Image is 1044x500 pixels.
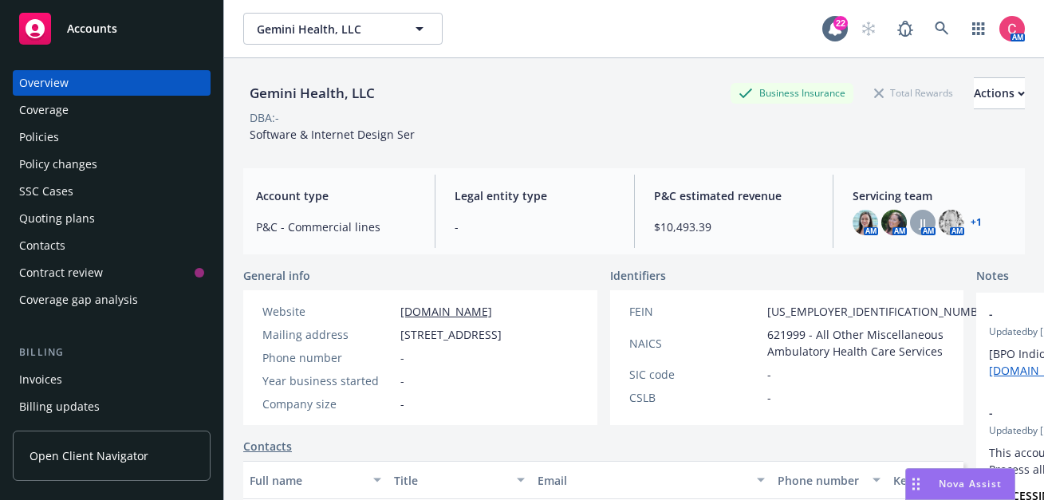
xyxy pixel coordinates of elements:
div: Quoting plans [19,206,95,231]
span: - [400,372,404,389]
span: Identifiers [610,267,666,284]
span: JJ [920,215,926,231]
span: Software & Internet Design Ser [250,127,415,142]
button: Full name [243,461,388,499]
span: - [767,389,771,406]
a: Accounts [13,6,211,51]
img: photo [999,16,1025,41]
a: Search [926,13,958,45]
img: photo [939,210,964,235]
button: Gemini Health, LLC [243,13,443,45]
span: Accounts [67,22,117,35]
div: Phone number [778,472,862,489]
div: Total Rewards [866,83,961,103]
div: SIC code [629,366,761,383]
button: Nova Assist [905,468,1015,500]
span: Notes [976,267,1009,286]
div: Drag to move [906,469,926,499]
span: Nova Assist [939,477,1002,490]
div: FEIN [629,303,761,320]
span: P&C estimated revenue [654,187,814,204]
div: Contract review [19,260,103,285]
div: Key contact [893,472,940,489]
span: [STREET_ADDRESS] [400,326,502,343]
span: Open Client Navigator [30,447,148,464]
a: Invoices [13,367,211,392]
span: Gemini Health, LLC [257,21,395,37]
span: [US_EMPLOYER_IDENTIFICATION_NUMBER] [767,303,995,320]
div: Phone number [262,349,394,366]
div: CSLB [629,389,761,406]
button: Phone number [771,461,886,499]
div: Overview [19,70,69,96]
div: SSC Cases [19,179,73,204]
a: Quoting plans [13,206,211,231]
img: photo [853,210,878,235]
div: Business Insurance [731,83,853,103]
div: Contacts [19,233,65,258]
span: $10,493.39 [654,219,814,235]
button: Key contact [887,461,963,499]
span: - [400,396,404,412]
span: - [455,219,614,235]
button: Title [388,461,532,499]
a: Contract review [13,260,211,285]
div: Full name [250,472,364,489]
span: General info [243,267,310,284]
span: Account type [256,187,416,204]
div: Title [394,472,508,489]
a: Contacts [13,233,211,258]
div: Billing updates [19,394,100,419]
div: Policy changes [19,152,97,177]
a: Overview [13,70,211,96]
div: NAICS [629,335,761,352]
div: Billing [13,344,211,360]
span: Legal entity type [455,187,614,204]
span: P&C - Commercial lines [256,219,416,235]
div: Gemini Health, LLC [243,83,381,104]
a: Contacts [243,438,292,455]
div: Coverage [19,97,69,123]
div: Website [262,303,394,320]
a: +1 [971,218,982,227]
span: - [767,366,771,383]
a: Coverage [13,97,211,123]
div: DBA: - [250,109,279,126]
span: 621999 - All Other Miscellaneous Ambulatory Health Care Services [767,326,995,360]
a: Coverage gap analysis [13,287,211,313]
img: photo [881,210,907,235]
a: Policies [13,124,211,150]
div: Mailing address [262,326,394,343]
div: Company size [262,396,394,412]
div: Policies [19,124,59,150]
div: Year business started [262,372,394,389]
span: Servicing team [853,187,1012,204]
button: Email [531,461,771,499]
div: 22 [833,16,848,30]
div: Invoices [19,367,62,392]
a: Policy changes [13,152,211,177]
a: [DOMAIN_NAME] [400,304,492,319]
div: Email [538,472,747,489]
a: Start snowing [853,13,884,45]
div: Coverage gap analysis [19,287,138,313]
a: Billing updates [13,394,211,419]
a: Report a Bug [889,13,921,45]
div: Actions [974,78,1025,108]
a: Switch app [963,13,995,45]
span: - [400,349,404,366]
button: Actions [974,77,1025,109]
a: SSC Cases [13,179,211,204]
